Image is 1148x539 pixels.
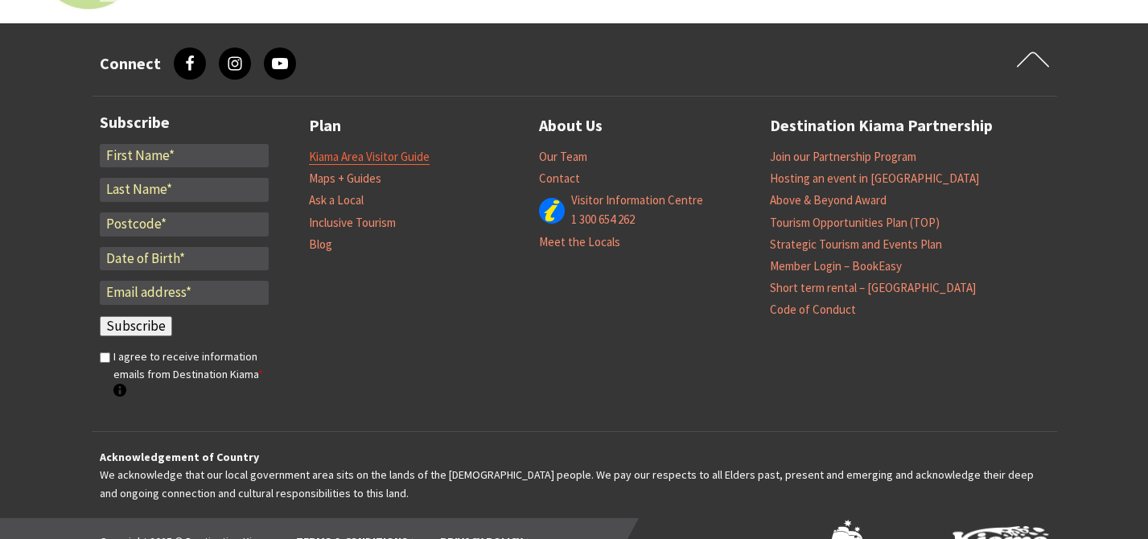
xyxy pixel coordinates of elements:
[539,234,620,250] a: Meet the Locals
[770,258,902,274] a: Member Login – BookEasy
[309,113,341,139] a: Plan
[309,215,396,231] a: Inclusive Tourism
[539,113,603,139] a: About Us
[770,280,976,318] a: Short term rental – [GEOGRAPHIC_DATA] Code of Conduct
[539,171,580,187] a: Contact
[113,348,269,401] label: I agree to receive information emails from Destination Kiama
[309,192,364,208] a: Ask a Local
[100,281,269,305] input: Email address*
[770,215,940,231] a: Tourism Opportunities Plan (TOP)
[100,316,172,337] input: Subscribe
[100,54,161,73] h3: Connect
[309,171,381,187] a: Maps + Guides
[309,237,332,253] a: Blog
[770,171,979,187] a: Hosting an event in [GEOGRAPHIC_DATA]
[100,247,269,271] input: Date of Birth*
[770,237,942,253] a: Strategic Tourism and Events Plan
[571,192,703,208] a: Visitor Information Centre
[100,113,269,132] h3: Subscribe
[770,113,993,139] a: Destination Kiama Partnership
[100,448,1049,502] p: We acknowledge that our local government area sits on the lands of the [DEMOGRAPHIC_DATA] people....
[309,149,430,165] a: Kiama Area Visitor Guide
[571,212,635,228] a: 1 300 654 262
[100,144,269,168] input: First Name*
[770,192,887,208] a: Above & Beyond Award
[100,212,269,237] input: Postcode*
[770,149,916,165] a: Join our Partnership Program
[539,149,587,165] a: Our Team
[100,178,269,202] input: Last Name*
[100,450,259,464] strong: Acknowledgement of Country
